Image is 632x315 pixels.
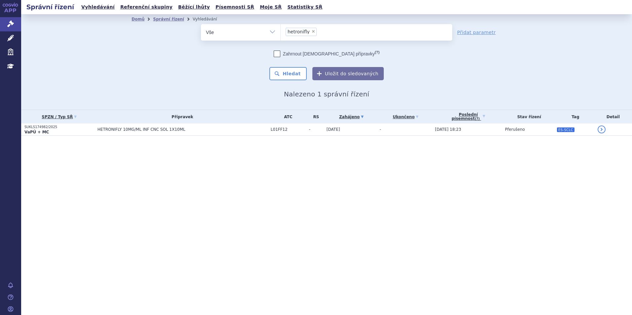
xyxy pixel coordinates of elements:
[153,17,184,21] a: Správní řízení
[94,110,267,123] th: Přípravek
[269,67,307,80] button: Hledat
[457,29,496,36] a: Přidat parametr
[475,117,480,121] abbr: (?)
[594,110,632,123] th: Detail
[258,3,284,12] a: Moje SŘ
[118,3,175,12] a: Referenční skupiny
[306,110,323,123] th: RS
[79,3,117,12] a: Vyhledávání
[24,125,94,129] p: SUKLS174982/2025
[502,110,553,123] th: Stav řízení
[598,125,606,133] a: detail
[271,127,306,132] span: L01FF12
[319,27,322,36] input: hetronifly
[132,17,144,21] a: Domů
[435,127,461,132] span: [DATE] 18:23
[285,3,324,12] a: Statistiky SŘ
[267,110,306,123] th: ATC
[21,2,79,12] h2: Správní řízení
[24,112,94,122] a: SPZN / Typ SŘ
[98,127,263,132] span: HETRONIFLY 10MG/ML INF CNC SOL 1X10ML
[312,67,384,80] button: Uložit do sledovaných
[288,29,310,34] span: hetronifly
[379,127,381,132] span: -
[193,14,226,24] li: Vyhledávání
[274,51,379,57] label: Zahrnout [DEMOGRAPHIC_DATA] přípravky
[311,29,315,33] span: ×
[309,127,323,132] span: -
[435,110,502,123] a: Poslednípísemnost(?)
[24,130,49,134] strong: VaPÚ + MC
[379,112,432,122] a: Ukončeno
[214,3,256,12] a: Písemnosti SŘ
[176,3,212,12] a: Běžící lhůty
[327,112,376,122] a: Zahájeno
[505,127,525,132] span: Přerušeno
[327,127,340,132] span: [DATE]
[553,110,594,123] th: Tag
[557,127,574,132] i: ES-SCLC
[284,90,369,98] span: Nalezeno 1 správní řízení
[375,50,379,54] abbr: (?)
